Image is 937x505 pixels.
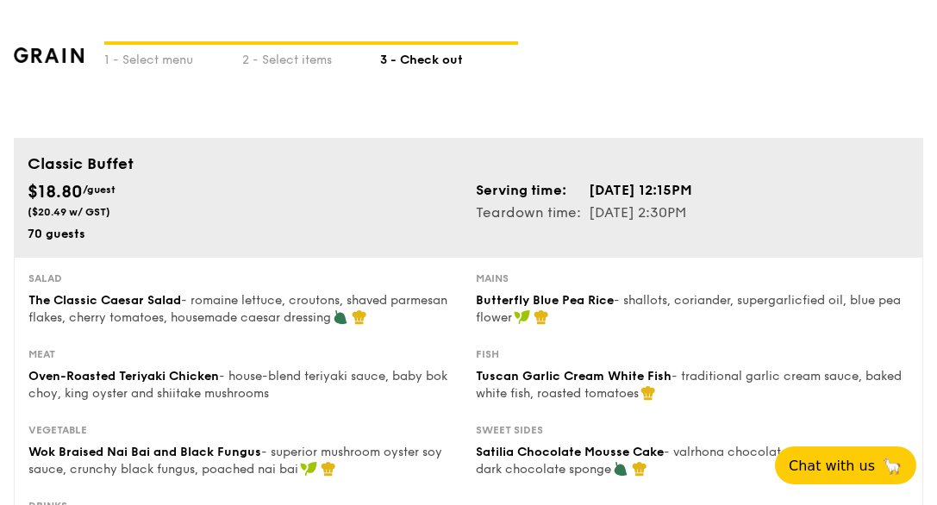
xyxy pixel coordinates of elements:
[476,369,902,401] span: - traditional garlic cream sauce, baked white fish, roasted tomatoes
[333,309,348,325] img: icon-vegetarian.fe4039eb.svg
[613,461,628,477] img: icon-vegetarian.fe4039eb.svg
[300,461,317,477] img: icon-vegan.f8ff3823.svg
[514,309,531,325] img: icon-vegan.f8ff3823.svg
[476,369,672,383] span: Tuscan Garlic Cream White Fish
[476,271,909,285] div: Mains
[640,385,656,401] img: icon-chef-hat.a58ddaea.svg
[28,152,909,176] div: Classic Buffet
[476,293,614,308] span: Butterfly Blue Pea Rice
[789,458,875,474] span: Chat with us
[28,369,447,401] span: - house-blend teriyaki sauce, baby bok choy, king oyster and shiitake mushrooms
[352,309,367,325] img: icon-chef-hat.a58ddaea.svg
[380,45,518,69] div: 3 - Check out
[28,423,462,437] div: Vegetable
[28,347,462,361] div: Meat
[28,293,181,308] span: The Classic Caesar Salad
[632,461,647,477] img: icon-chef-hat.a58ddaea.svg
[534,309,549,325] img: icon-chef-hat.a58ddaea.svg
[321,461,336,477] img: icon-chef-hat.a58ddaea.svg
[476,202,588,224] td: Teardown time:
[28,369,219,383] span: Oven-Roasted Teriyaki Chicken
[28,445,261,459] span: Wok Braised Nai Bai and Black Fungus
[104,45,242,69] div: 1 - Select menu
[882,456,903,476] span: 🦙
[28,293,447,325] span: - romaine lettuce, croutons, shaved parmesan flakes, cherry tomatoes, housemade caesar dressing
[476,445,883,477] span: - valrhona chocolate, cacao mousse, dark chocolate sponge
[28,271,462,285] div: Salad
[588,179,693,202] td: [DATE] 12:15PM
[588,202,693,224] td: [DATE] 2:30PM
[83,184,116,196] span: /guest
[28,226,462,243] div: 70 guests
[14,47,84,63] img: grain-logotype.1cdc1e11.png
[476,293,901,325] span: - shallots, coriander, supergarlicfied oil, blue pea flower
[476,347,909,361] div: Fish
[28,182,83,203] span: $18.80
[242,45,380,69] div: 2 - Select items
[476,445,664,459] span: Satilia Chocolate Mousse Cake
[775,446,916,484] button: Chat with us🦙
[28,206,110,218] span: ($20.49 w/ GST)
[476,423,909,437] div: Sweet sides
[476,179,588,202] td: Serving time:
